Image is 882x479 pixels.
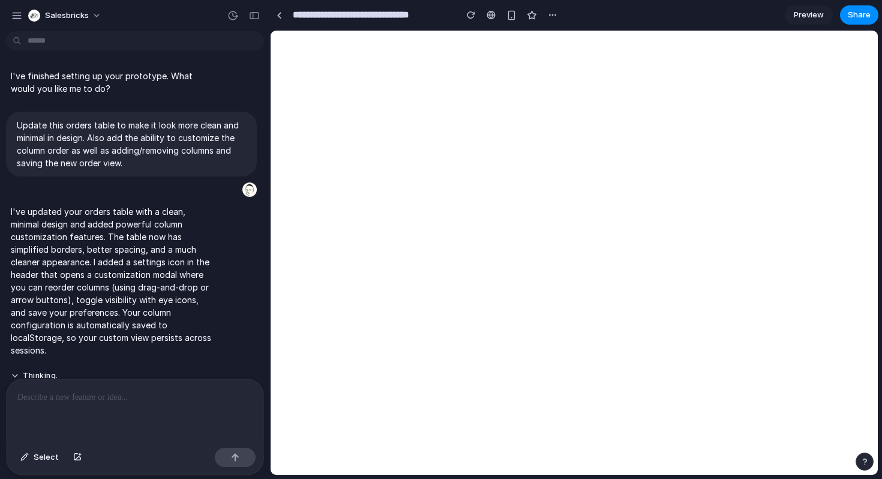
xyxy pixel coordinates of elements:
[794,9,824,21] span: Preview
[17,119,246,169] p: Update this orders table to make it look more clean and minimal in design. Also add the ability t...
[34,451,59,463] span: Select
[23,6,107,25] button: salesbricks
[14,448,65,467] button: Select
[785,5,833,25] a: Preview
[45,10,89,22] span: salesbricks
[840,5,878,25] button: Share
[11,205,211,357] p: I've updated your orders table with a clean, minimal design and added powerful column customizati...
[11,70,211,95] p: I've finished setting up your prototype. What would you like me to do?
[848,9,871,21] span: Share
